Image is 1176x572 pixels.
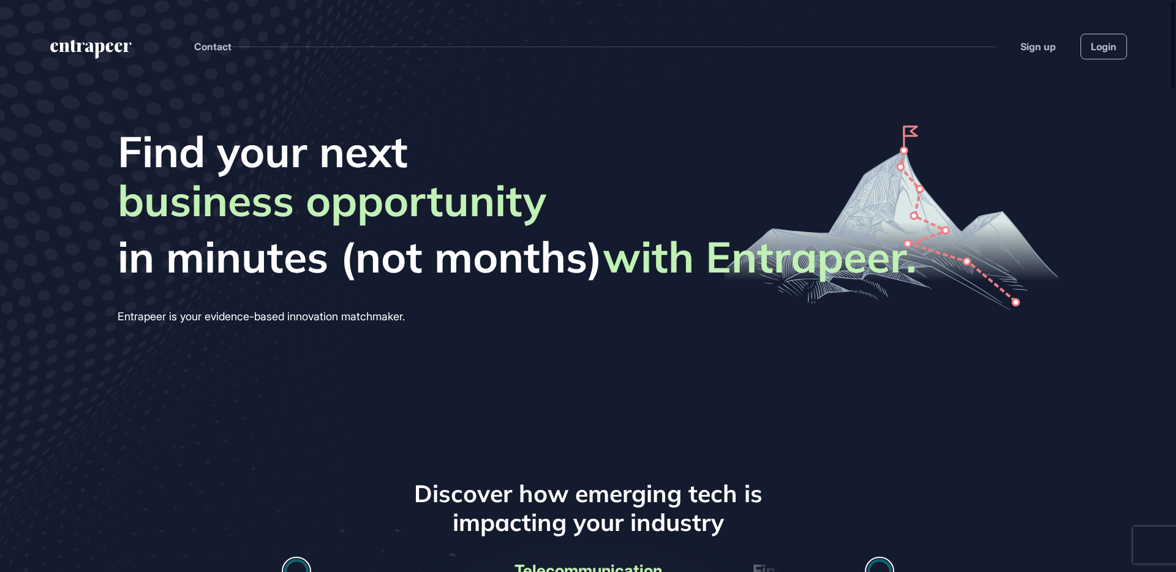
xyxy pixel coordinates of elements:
[1020,39,1056,54] a: Sign up
[118,126,916,177] span: Find your next
[282,508,894,537] h3: impacting your industry
[118,175,546,231] span: business opportunity
[1080,34,1127,59] a: Login
[118,307,916,326] div: Entrapeer is your evidence-based innovation matchmaker.
[282,480,894,508] h3: Discover how emerging tech is
[194,39,232,55] button: Contact
[118,231,916,282] span: in minutes (not months)
[603,230,916,284] strong: with Entrapeer.
[49,40,133,63] a: entrapeer-logo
